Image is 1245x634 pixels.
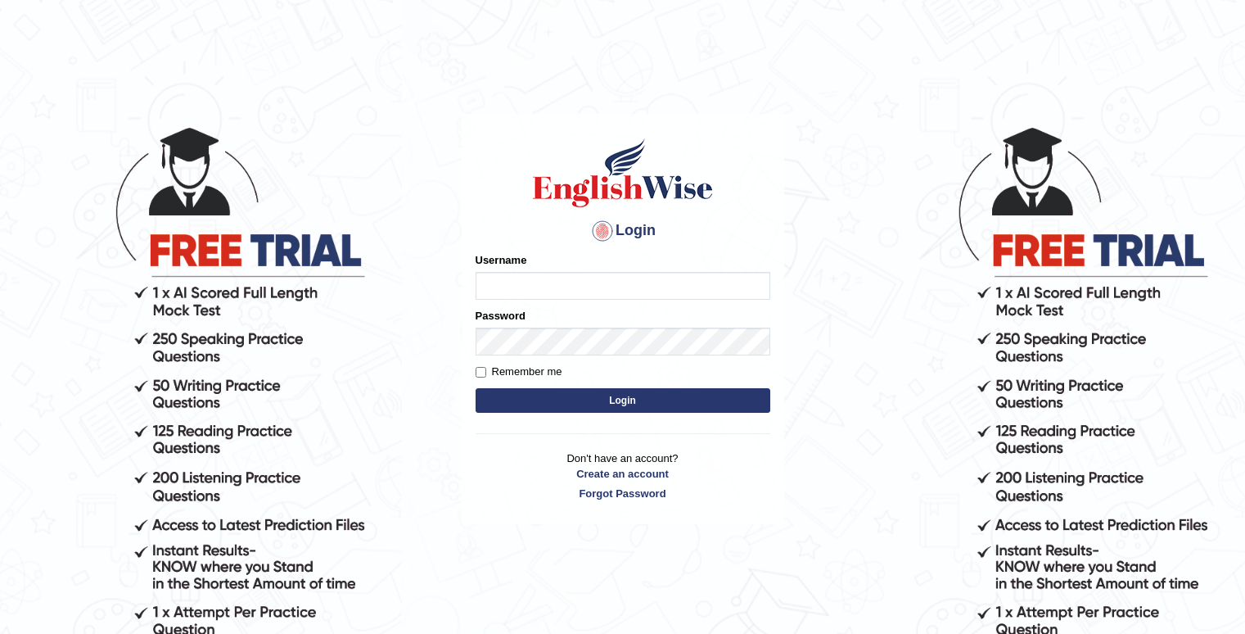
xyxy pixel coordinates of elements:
[476,364,562,380] label: Remember me
[530,136,716,210] img: Logo of English Wise sign in for intelligent practice with AI
[476,388,770,413] button: Login
[476,367,486,378] input: Remember me
[476,466,770,482] a: Create an account
[476,218,770,244] h4: Login
[476,252,527,268] label: Username
[476,486,770,501] a: Forgot Password
[476,451,770,501] p: Don't have an account?
[476,308,526,324] label: Password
